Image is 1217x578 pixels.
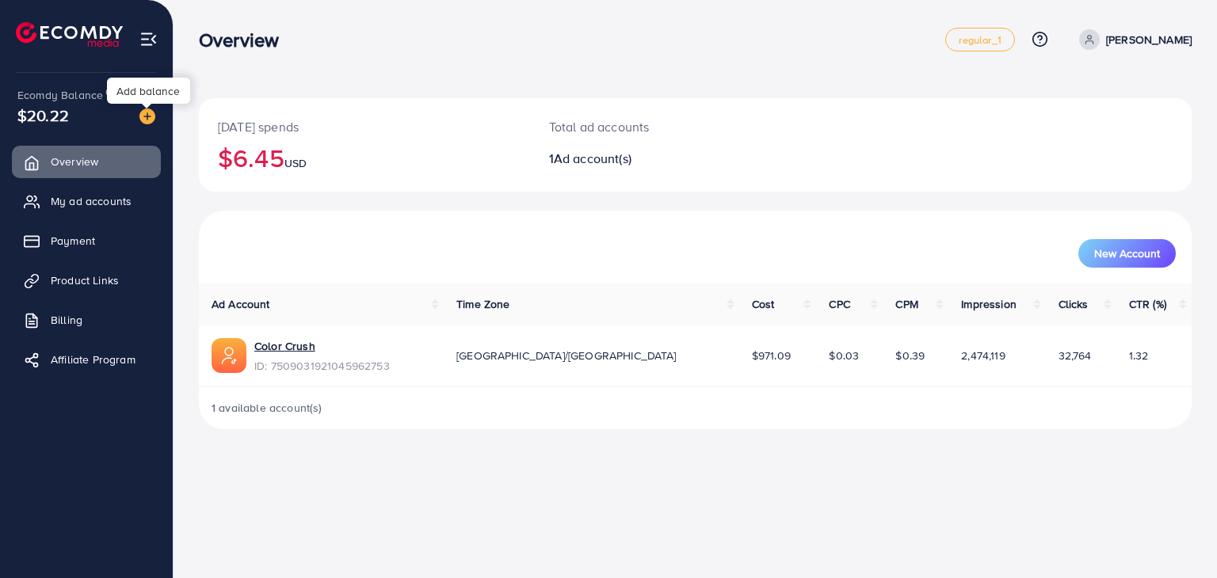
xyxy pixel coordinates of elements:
[895,348,925,363] span: $0.39
[12,264,161,296] a: Product Links
[212,400,322,416] span: 1 available account(s)
[945,28,1014,51] a: regular_1
[1059,296,1089,312] span: Clicks
[1059,348,1092,363] span: 32,764
[959,35,1001,45] span: regular_1
[752,348,791,363] span: $971.09
[12,146,161,177] a: Overview
[1150,507,1205,566] iframe: Chat
[51,352,135,367] span: Affiliate Program
[51,312,82,328] span: Billing
[51,233,95,249] span: Payment
[829,348,859,363] span: $0.03
[961,348,1005,363] span: 2,474,119
[254,358,390,374] span: ID: 7509031921045962753
[51,154,98,169] span: Overview
[16,22,123,47] img: logo
[254,338,390,354] a: Color Crush
[212,296,270,312] span: Ad Account
[218,117,511,136] p: [DATE] spends
[1073,29,1192,50] a: [PERSON_NAME]
[549,151,759,166] h2: 1
[12,344,161,375] a: Affiliate Program
[829,296,849,312] span: CPC
[895,296,918,312] span: CPM
[1078,239,1176,268] button: New Account
[17,87,103,103] span: Ecomdy Balance
[218,143,511,173] h2: $6.45
[554,150,631,167] span: Ad account(s)
[456,348,677,363] span: [GEOGRAPHIC_DATA]/[GEOGRAPHIC_DATA]
[51,272,119,288] span: Product Links
[17,104,69,127] span: $20.22
[139,108,155,124] img: image
[456,296,509,312] span: Time Zone
[199,29,292,51] h3: Overview
[107,78,190,104] div: Add balance
[1106,30,1192,49] p: [PERSON_NAME]
[51,193,132,209] span: My ad accounts
[139,30,158,48] img: menu
[12,185,161,217] a: My ad accounts
[1094,248,1160,259] span: New Account
[752,296,775,312] span: Cost
[12,225,161,257] a: Payment
[961,296,1017,312] span: Impression
[284,155,307,171] span: USD
[549,117,759,136] p: Total ad accounts
[1129,296,1166,312] span: CTR (%)
[12,304,161,336] a: Billing
[212,338,246,373] img: ic-ads-acc.e4c84228.svg
[1129,348,1149,363] span: 1.32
